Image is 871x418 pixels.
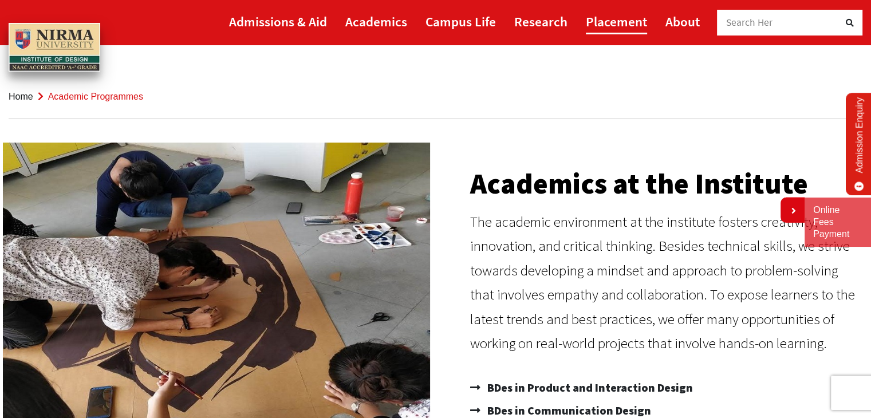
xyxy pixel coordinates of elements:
a: Placement [586,9,647,34]
a: Admissions & Aid [229,9,327,34]
h2: Academics at the Institute [470,169,860,198]
a: Campus Life [425,9,496,34]
img: main_logo [9,23,100,72]
span: Academic Programmes [48,92,143,101]
span: Search Her [726,16,773,29]
a: BDes in Product and Interaction Design [470,376,860,399]
nav: breadcrumb [9,74,862,119]
a: Academics [345,9,407,34]
a: Research [514,9,567,34]
p: The academic environment at the institute fosters creativity, innovation, and critical thinking. ... [470,210,860,356]
a: Online Fees Payment [813,204,862,240]
a: Home [9,92,33,101]
span: BDes in Product and Interaction Design [484,376,693,399]
a: About [665,9,700,34]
